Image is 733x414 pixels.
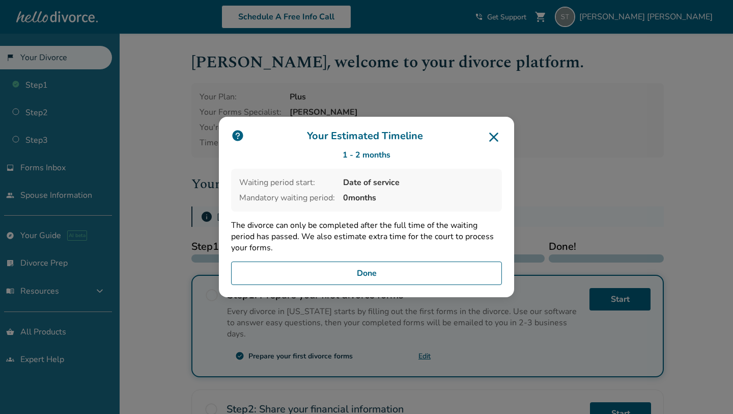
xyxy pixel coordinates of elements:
[231,129,502,145] h3: Your Estimated Timeline
[682,365,733,414] iframe: Chat Widget
[231,149,502,161] div: 1 - 2 months
[231,129,244,142] img: icon
[239,177,335,188] span: Waiting period start:
[231,262,502,285] button: Done
[343,192,494,203] span: 0 months
[239,192,335,203] span: Mandatory waiting period:
[231,220,502,253] p: The divorce can only be completed after the full time of the waiting period has passed. We also e...
[343,177,494,188] span: Date of service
